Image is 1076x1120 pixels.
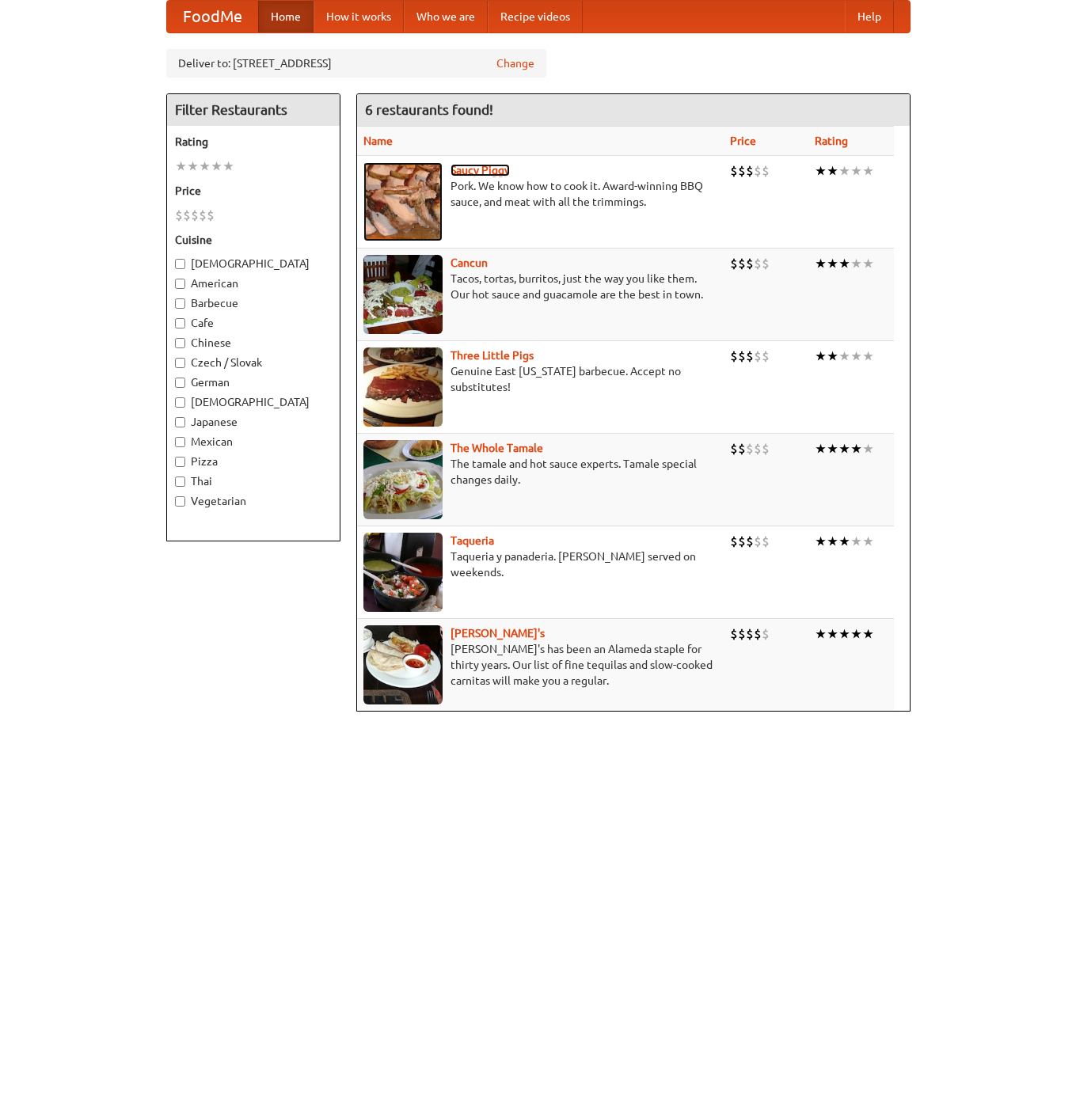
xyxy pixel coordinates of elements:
[762,440,770,457] li: $
[363,178,717,210] p: Pork. We know how to cook it. Award-winning BBQ sauce, and meat with all the trimmings.
[363,363,717,395] p: Genuine East [US_STATE] barbecue. Accept no substitutes!
[363,255,443,334] img: cancun.jpg
[175,134,332,150] h5: Rating
[175,493,332,509] label: Vegetarian
[815,440,827,457] li: ★
[451,442,543,454] a: The Whole Tamale
[827,255,838,272] li: ★
[827,347,838,365] li: ★
[862,255,874,272] li: ★
[838,533,850,550] li: ★
[404,1,488,32] a: Who we are
[175,158,187,175] li: ★
[827,625,838,643] li: ★
[754,533,762,550] li: $
[850,533,862,550] li: ★
[862,440,874,457] li: ★
[762,255,770,272] li: $
[175,454,332,469] label: Pizza
[175,374,332,390] label: German
[730,533,738,550] li: $
[845,1,894,32] a: Help
[167,94,340,126] h4: Filter Restaurants
[175,183,332,199] h5: Price
[175,414,332,430] label: Japanese
[838,440,850,457] li: ★
[175,275,332,291] label: American
[746,162,754,180] li: $
[815,255,827,272] li: ★
[730,440,738,457] li: $
[754,440,762,457] li: $
[754,625,762,643] li: $
[762,533,770,550] li: $
[363,271,717,302] p: Tacos, tortas, burritos, just the way you like them. Our hot sauce and guacamole are the best in ...
[314,1,404,32] a: How it works
[815,135,848,147] a: Rating
[363,162,443,241] img: saucy.jpg
[175,298,185,309] input: Barbecue
[754,162,762,180] li: $
[175,256,332,271] label: [DEMOGRAPHIC_DATA]
[175,232,332,248] h5: Cuisine
[850,440,862,457] li: ★
[754,255,762,272] li: $
[211,158,222,175] li: ★
[175,473,332,489] label: Thai
[175,315,332,331] label: Cafe
[363,135,393,147] a: Name
[838,625,850,643] li: ★
[451,164,510,177] a: Saucy Piggy
[738,347,746,365] li: $
[746,440,754,457] li: $
[488,1,583,32] a: Recipe videos
[451,256,488,269] b: Cancun
[762,625,770,643] li: $
[738,255,746,272] li: $
[175,437,185,447] input: Mexican
[175,417,185,427] input: Japanese
[827,533,838,550] li: ★
[175,259,185,269] input: [DEMOGRAPHIC_DATA]
[363,625,443,704] img: pedros.jpg
[175,397,185,408] input: [DEMOGRAPHIC_DATA]
[175,279,185,289] input: American
[183,207,191,224] li: $
[850,347,862,365] li: ★
[187,158,199,175] li: ★
[258,1,314,32] a: Home
[363,549,717,580] p: Taqueria y panaderia. [PERSON_NAME] served on weekends.
[850,162,862,180] li: ★
[199,158,211,175] li: ★
[762,162,770,180] li: $
[175,207,183,224] li: $
[862,533,874,550] li: ★
[746,533,754,550] li: $
[730,255,738,272] li: $
[862,162,874,180] li: ★
[175,318,185,328] input: Cafe
[862,347,874,365] li: ★
[730,625,738,643] li: $
[451,627,545,640] b: [PERSON_NAME]'s
[166,49,546,78] div: Deliver to: [STREET_ADDRESS]
[363,440,443,519] img: wholetamale.jpg
[175,434,332,450] label: Mexican
[762,347,770,365] li: $
[199,207,207,224] li: $
[838,162,850,180] li: ★
[730,347,738,365] li: $
[850,625,862,643] li: ★
[175,355,332,370] label: Czech / Slovak
[838,347,850,365] li: ★
[175,335,332,351] label: Chinese
[363,456,717,488] p: The tamale and hot sauce experts. Tamale special changes daily.
[862,625,874,643] li: ★
[838,255,850,272] li: ★
[815,625,827,643] li: ★
[730,135,756,147] a: Price
[451,534,494,547] b: Taqueria
[175,338,185,348] input: Chinese
[451,349,534,362] a: Three Little Pigs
